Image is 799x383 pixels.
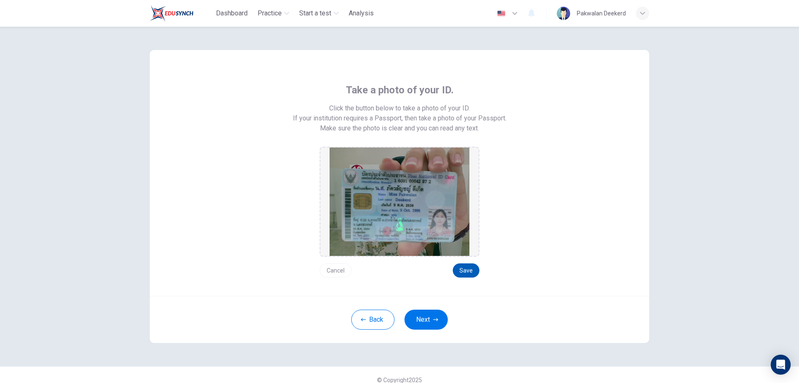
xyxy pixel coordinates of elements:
button: Save [453,263,479,278]
img: preview screemshot [330,148,469,256]
span: Start a test [299,8,331,18]
span: Analysis [349,8,374,18]
span: Dashboard [216,8,248,18]
img: Profile picture [557,7,570,20]
button: Practice [254,6,293,21]
span: Click the button below to take a photo of your ID. If your institution requires a Passport, then ... [293,103,506,123]
button: Dashboard [213,6,251,21]
span: Practice [258,8,282,18]
span: Make sure the photo is clear and you can read any text. [320,123,479,133]
span: Take a photo of your ID. [346,83,454,97]
button: Cancel [320,263,352,278]
a: Train Test logo [150,5,213,22]
button: Start a test [296,6,342,21]
img: en [496,10,506,17]
div: Open Intercom Messenger [771,355,791,375]
img: Train Test logo [150,5,194,22]
button: Back [351,310,395,330]
button: Analysis [345,6,377,21]
div: Pakwalan Deekerd [577,8,626,18]
button: Next [404,310,448,330]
